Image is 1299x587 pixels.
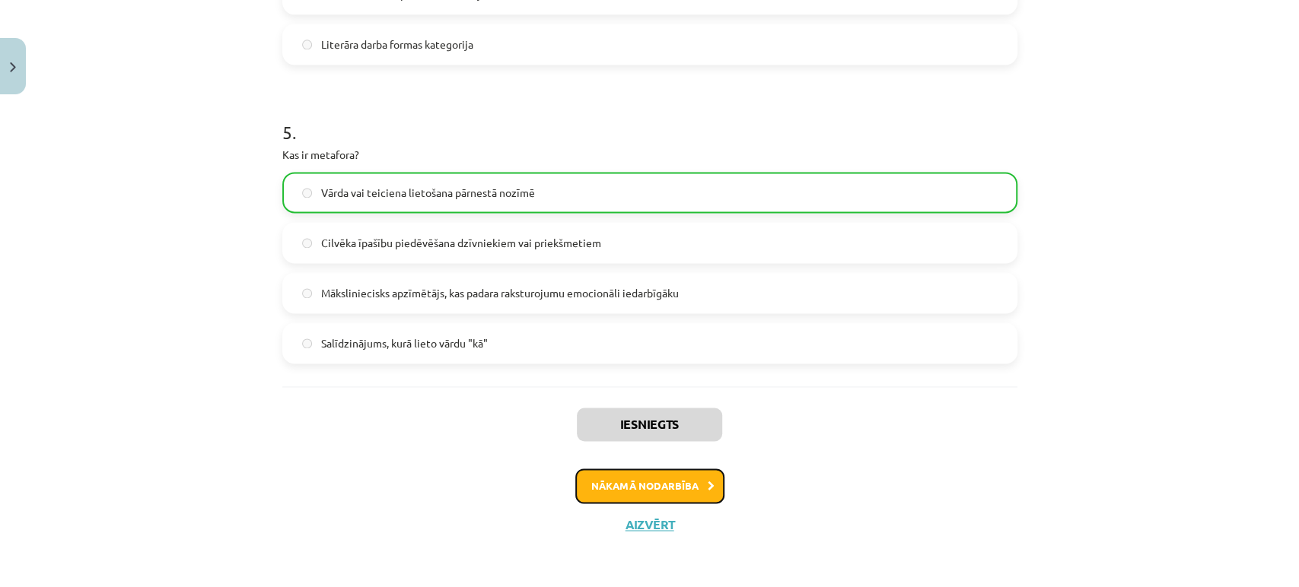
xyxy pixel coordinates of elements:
[302,288,312,298] input: Māksliniecisks apzīmētājs, kas padara raksturojumu emocionāli iedarbīgāku
[302,238,312,248] input: Cilvēka īpašību piedēvēšana dzīvniekiem vai priekšmetiem
[302,338,312,348] input: Salīdzinājums, kurā lieto vārdu "kā"
[577,408,722,441] button: Iesniegts
[302,40,312,49] input: Literāra darba formas kategorija
[10,62,16,72] img: icon-close-lesson-0947bae3869378f0d4975bcd49f059093ad1ed9edebbc8119c70593378902aed.svg
[302,188,312,198] input: Vārda vai teiciena lietošana pārnestā nozīmē
[282,147,1017,163] p: Kas ir metafora?
[575,468,724,503] button: Nākamā nodarbība
[282,95,1017,142] h1: 5 .
[321,36,473,52] span: Literāra darba formas kategorija
[621,517,679,532] button: Aizvērt
[321,335,488,351] span: Salīdzinājums, kurā lieto vārdu "kā"
[321,235,601,251] span: Cilvēka īpašību piedēvēšana dzīvniekiem vai priekšmetiem
[321,185,535,201] span: Vārda vai teiciena lietošana pārnestā nozīmē
[321,285,679,301] span: Māksliniecisks apzīmētājs, kas padara raksturojumu emocionāli iedarbīgāku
